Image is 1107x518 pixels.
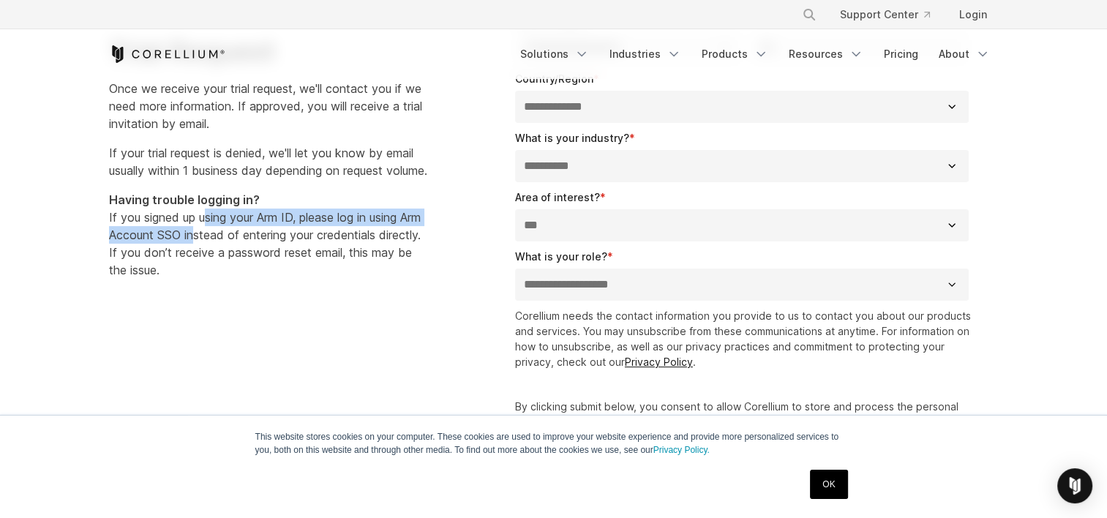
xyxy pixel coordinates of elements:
[109,81,422,131] span: Once we receive your trial request, we'll contact you if we need more information. If approved, y...
[930,41,999,67] a: About
[255,430,852,457] p: This website stores cookies on your computer. These cookies are used to improve your website expe...
[515,308,975,369] p: Corellium needs the contact information you provide to us to contact you about our products and s...
[109,45,225,63] a: Corellium Home
[511,41,999,67] div: Navigation Menu
[109,146,427,178] span: If your trial request is denied, we'll let you know by email usually within 1 business day depend...
[1057,468,1092,503] div: Open Intercom Messenger
[875,41,927,67] a: Pricing
[109,192,260,207] strong: Having trouble logging in?
[515,399,975,429] p: By clicking submit below, you consent to allow Corellium to store and process the personal inform...
[780,41,872,67] a: Resources
[796,1,822,28] button: Search
[625,356,693,368] a: Privacy Policy
[109,192,421,277] span: If you signed up using your Arm ID, please log in using Arm Account SSO instead of entering your ...
[947,1,999,28] a: Login
[828,1,942,28] a: Support Center
[515,132,629,144] span: What is your industry?
[810,470,847,499] a: OK
[515,191,600,203] span: Area of interest?
[693,41,777,67] a: Products
[511,41,598,67] a: Solutions
[784,1,999,28] div: Navigation Menu
[653,445,710,455] a: Privacy Policy.
[515,250,607,263] span: What is your role?
[601,41,690,67] a: Industries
